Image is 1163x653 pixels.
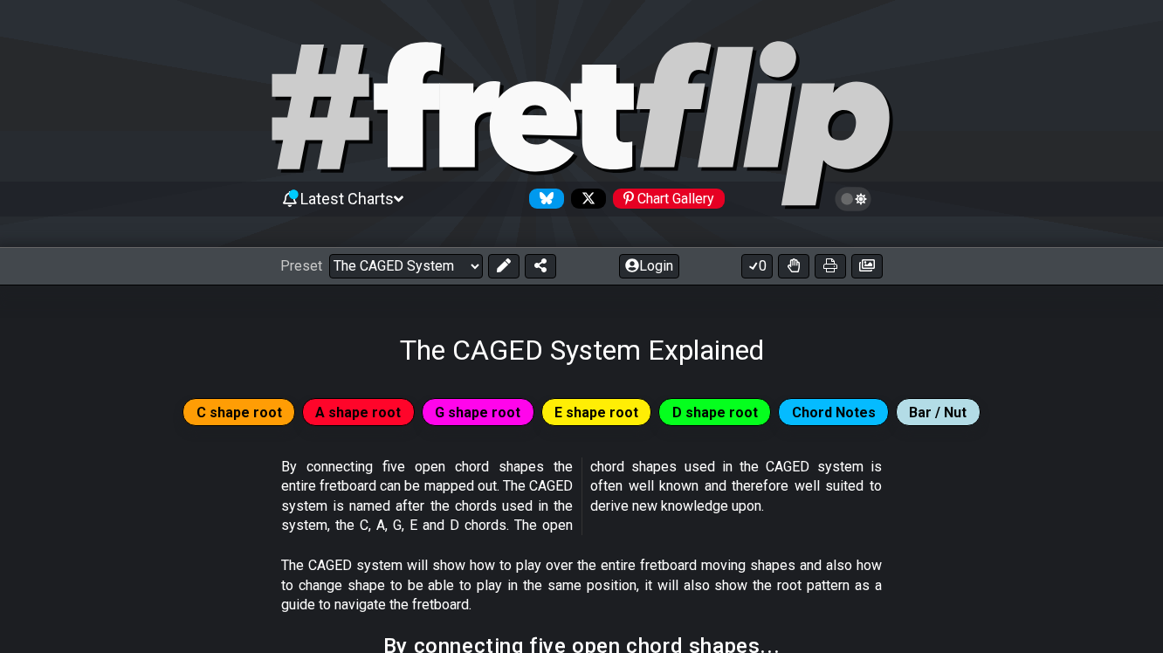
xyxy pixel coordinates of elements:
a: Follow #fretflip at Bluesky [522,189,564,209]
button: Share Preset [525,254,556,278]
p: The CAGED system will show how to play over the entire fretboard moving shapes and also how to ch... [281,556,882,615]
button: Login [619,254,679,278]
span: E shape root [554,400,638,425]
span: Toggle light / dark theme [843,191,864,207]
span: Bar / Nut [909,400,967,425]
span: D shape root [672,400,758,425]
span: A shape root [315,400,401,425]
span: Latest Charts [300,189,394,208]
span: C shape root [196,400,282,425]
span: Preset [280,258,322,274]
div: Chart Gallery [613,189,725,209]
button: Create image [851,254,883,278]
p: By connecting five open chord shapes the entire fretboard can be mapped out. The CAGED system is ... [281,457,882,536]
span: G shape root [435,400,520,425]
span: Chord Notes [792,400,876,425]
button: Toggle Dexterity for all fretkits [778,254,809,278]
button: Edit Preset [488,254,520,278]
h1: The CAGED System Explained [400,333,764,367]
a: #fretflip at Pinterest [606,189,725,209]
button: Print [815,254,846,278]
select: Preset [329,254,483,278]
button: 0 [741,254,773,278]
a: Follow #fretflip at X [564,189,606,209]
